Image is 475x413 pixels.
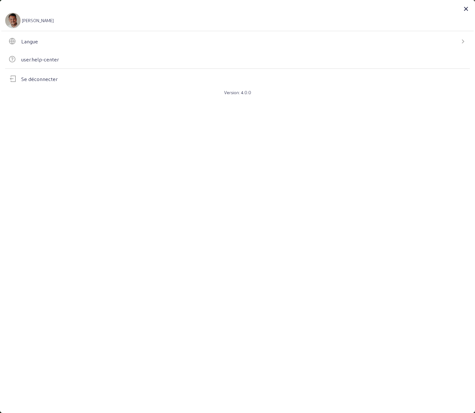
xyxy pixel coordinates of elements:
[5,13,21,28] img: 33Wed%20Nov%2001%202023-logo-picture.png
[21,38,38,45] div: Langue
[21,75,58,83] div: Se déconnecter
[21,56,59,63] div: user.help-center
[22,18,54,23] div: [PERSON_NAME]
[224,90,251,95] small: Version: 4.0.0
